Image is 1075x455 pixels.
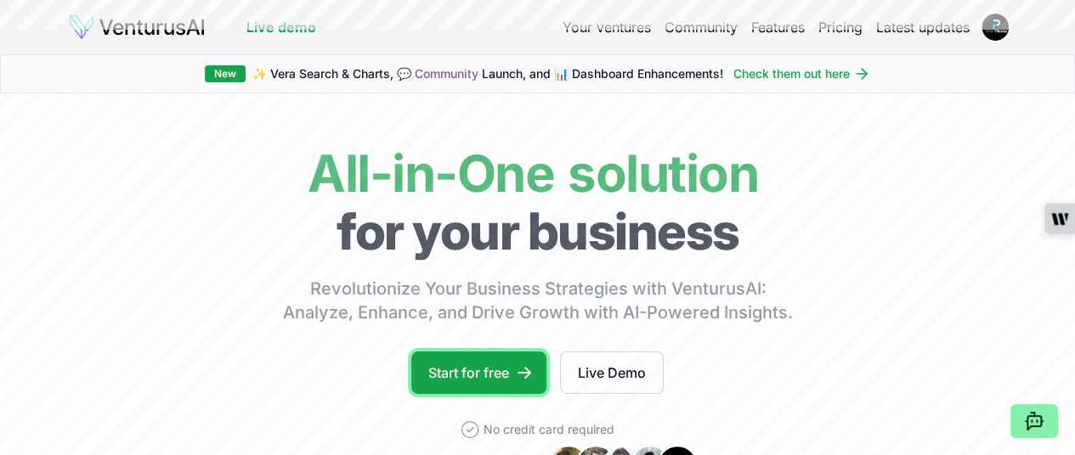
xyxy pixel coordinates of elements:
a: Community [415,66,478,81]
a: Live Demo [560,351,664,394]
a: Check them out here [733,65,870,82]
span: ✨ Vera Search & Charts, 💬 Launch, and 📊 Dashboard Enhancements! [252,65,723,82]
div: New [205,65,246,82]
a: Start for free [411,351,546,394]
